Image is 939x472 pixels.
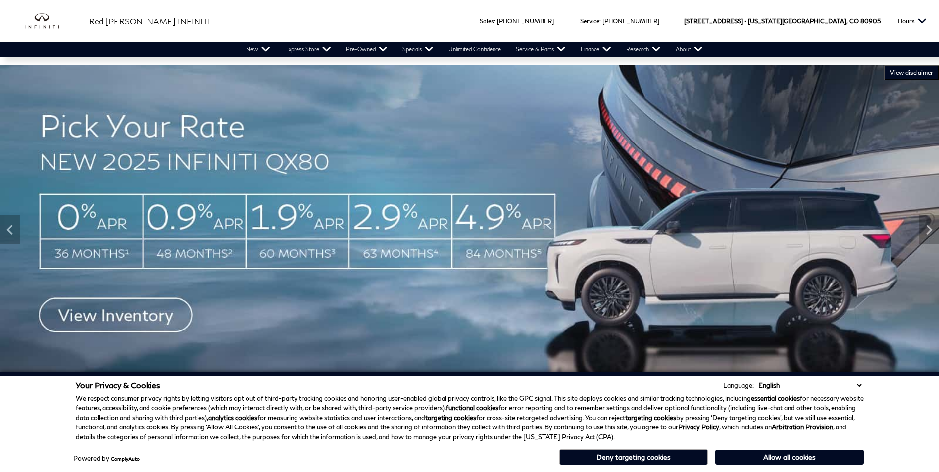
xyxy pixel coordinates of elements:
[684,17,881,25] a: [STREET_ADDRESS] • [US_STATE][GEOGRAPHIC_DATA], CO 80905
[602,17,659,25] a: [PHONE_NUMBER]
[625,414,676,422] strong: targeting cookies
[508,42,573,57] a: Service & Parts
[751,394,800,402] strong: essential cookies
[580,17,599,25] span: Service
[668,42,710,57] a: About
[73,455,140,462] div: Powered by
[111,456,140,462] a: ComplyAuto
[919,215,939,244] div: Next
[278,42,339,57] a: Express Store
[446,404,498,412] strong: functional cookies
[678,423,719,431] a: Privacy Policy
[715,450,864,465] button: Allow all cookies
[573,42,619,57] a: Finance
[599,17,601,25] span: :
[772,423,833,431] strong: Arbitration Provision
[89,16,210,26] span: Red [PERSON_NAME] INFINITI
[480,17,494,25] span: Sales
[756,380,864,390] select: Language Select
[25,13,74,29] img: INFINITI
[559,449,708,465] button: Deny targeting cookies
[25,13,74,29] a: infiniti
[339,42,395,57] a: Pre-Owned
[76,380,160,390] span: Your Privacy & Cookies
[890,69,933,77] span: VIEW DISCLAIMER
[619,42,668,57] a: Research
[239,42,278,57] a: New
[239,42,710,57] nav: Main Navigation
[441,42,508,57] a: Unlimited Confidence
[89,15,210,27] a: Red [PERSON_NAME] INFINITI
[723,382,754,389] div: Language:
[425,414,476,422] strong: targeting cookies
[208,414,257,422] strong: analytics cookies
[395,42,441,57] a: Specials
[497,17,554,25] a: [PHONE_NUMBER]
[76,394,864,442] p: We respect consumer privacy rights by letting visitors opt out of third-party tracking cookies an...
[884,65,939,80] button: VIEW DISCLAIMER
[494,17,495,25] span: :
